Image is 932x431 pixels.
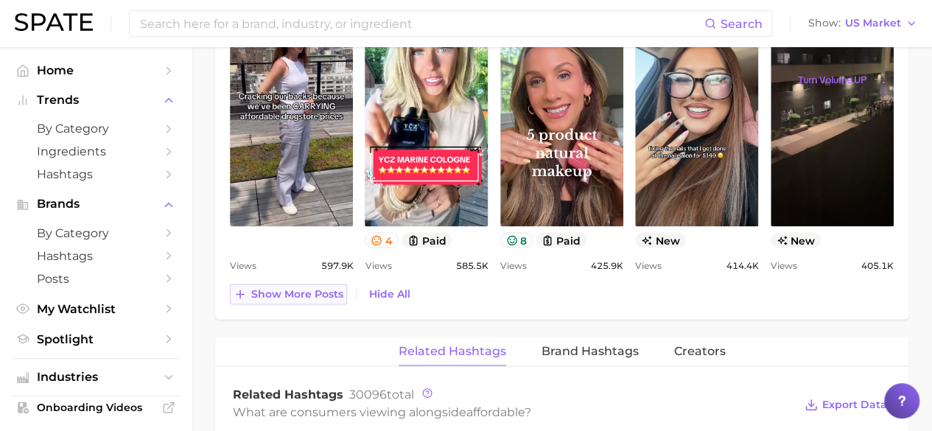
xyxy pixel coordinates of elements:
button: Industries [12,366,180,388]
span: Views [230,256,256,274]
span: by Category [37,226,155,240]
span: Hashtags [37,249,155,263]
a: Hashtags [12,245,180,267]
span: Creators [674,344,726,357]
span: US Market [845,19,901,27]
a: Posts [12,267,180,290]
span: Brand Hashtags [542,344,639,357]
a: My Watchlist [12,298,180,320]
button: Brands [12,193,180,215]
span: Home [37,63,155,77]
span: Industries [37,371,155,384]
span: new [635,232,686,248]
button: Export Data [801,394,891,415]
button: 8 [500,232,533,248]
span: total [349,387,414,401]
button: Trends [12,89,180,111]
span: My Watchlist [37,302,155,316]
button: 4 [365,232,399,248]
button: ShowUS Market [805,14,921,33]
span: Search [721,17,763,31]
span: 30096 [349,387,387,401]
span: Views [500,256,527,274]
span: by Category [37,122,155,136]
a: by Category [12,222,180,245]
a: Home [12,59,180,82]
span: Spotlight [37,332,155,346]
div: What are consumers viewing alongside ? [233,402,793,421]
span: new [771,232,821,248]
span: 597.9k [320,256,353,274]
button: paid [536,232,586,248]
a: Ingredients [12,140,180,163]
span: Views [365,256,391,274]
span: 414.4k [726,256,759,274]
span: Views [771,256,797,274]
img: SPATE [15,13,93,31]
button: Show more posts [230,284,347,304]
span: Show more posts [251,287,343,300]
span: Related Hashtags [399,344,506,357]
span: Trends [37,94,155,107]
span: affordable [466,404,525,418]
span: Export Data [822,398,887,410]
span: Show [808,19,841,27]
span: 405.1k [861,256,894,274]
button: paid [402,232,452,248]
span: Ingredients [37,144,155,158]
span: Related Hashtags [233,387,343,401]
span: Hide All [369,287,410,300]
a: Spotlight [12,328,180,351]
span: Hashtags [37,167,155,181]
button: Hide All [365,284,414,304]
span: 425.9k [591,256,623,274]
input: Search here for a brand, industry, or ingredient [139,11,704,36]
a: Hashtags [12,163,180,186]
span: Brands [37,197,155,211]
a: Onboarding Videos [12,396,180,418]
span: Onboarding Videos [37,401,155,414]
a: by Category [12,117,180,140]
span: 585.5k [456,256,488,274]
span: Views [635,256,662,274]
span: Posts [37,272,155,286]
